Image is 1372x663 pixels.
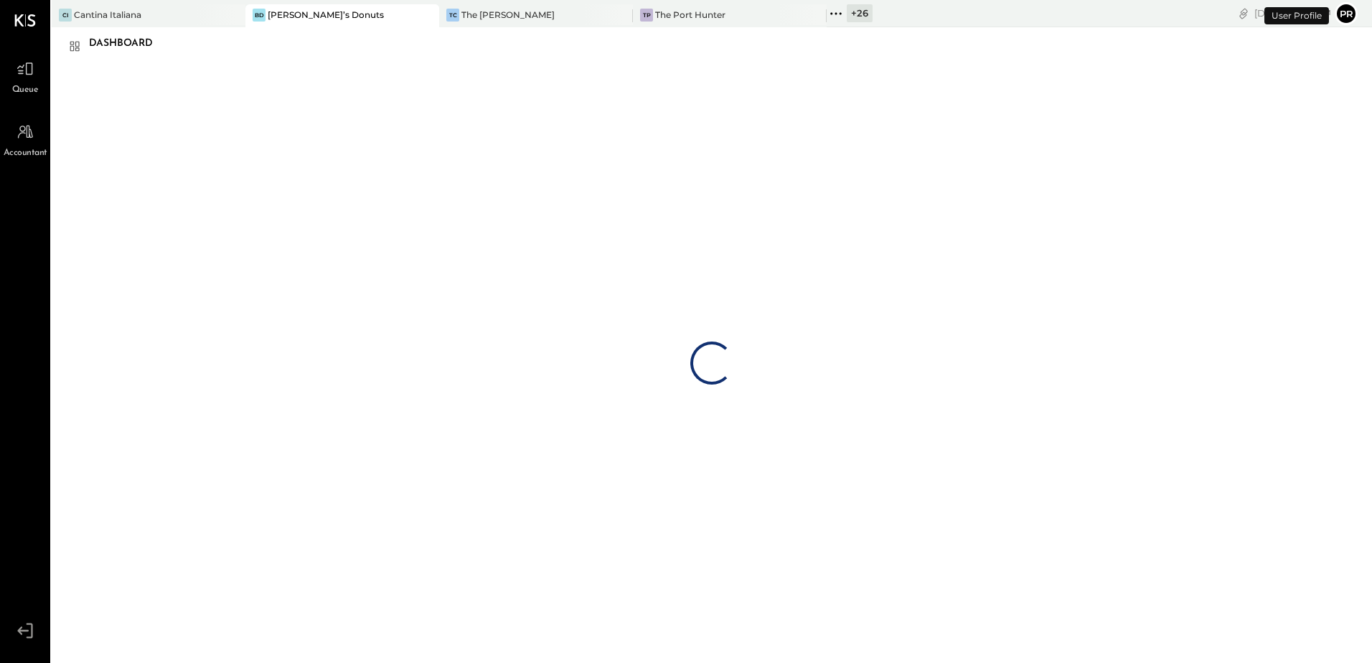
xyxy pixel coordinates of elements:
div: BD [253,9,266,22]
a: Accountant [1,118,50,160]
button: Pr [1335,2,1358,25]
div: TC [446,9,459,22]
div: CI [59,9,72,22]
div: TP [640,9,653,22]
span: Queue [12,84,39,97]
div: The [PERSON_NAME] [461,9,555,21]
div: + 26 [847,4,873,22]
div: copy link [1236,6,1251,21]
div: [PERSON_NAME]’s Donuts [268,9,384,21]
div: Cantina Italiana [74,9,141,21]
div: [DATE] [1254,6,1331,20]
div: The Port Hunter [655,9,725,21]
div: Dashboard [89,32,167,55]
a: Queue [1,55,50,97]
div: User Profile [1264,7,1329,24]
span: Accountant [4,147,47,160]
